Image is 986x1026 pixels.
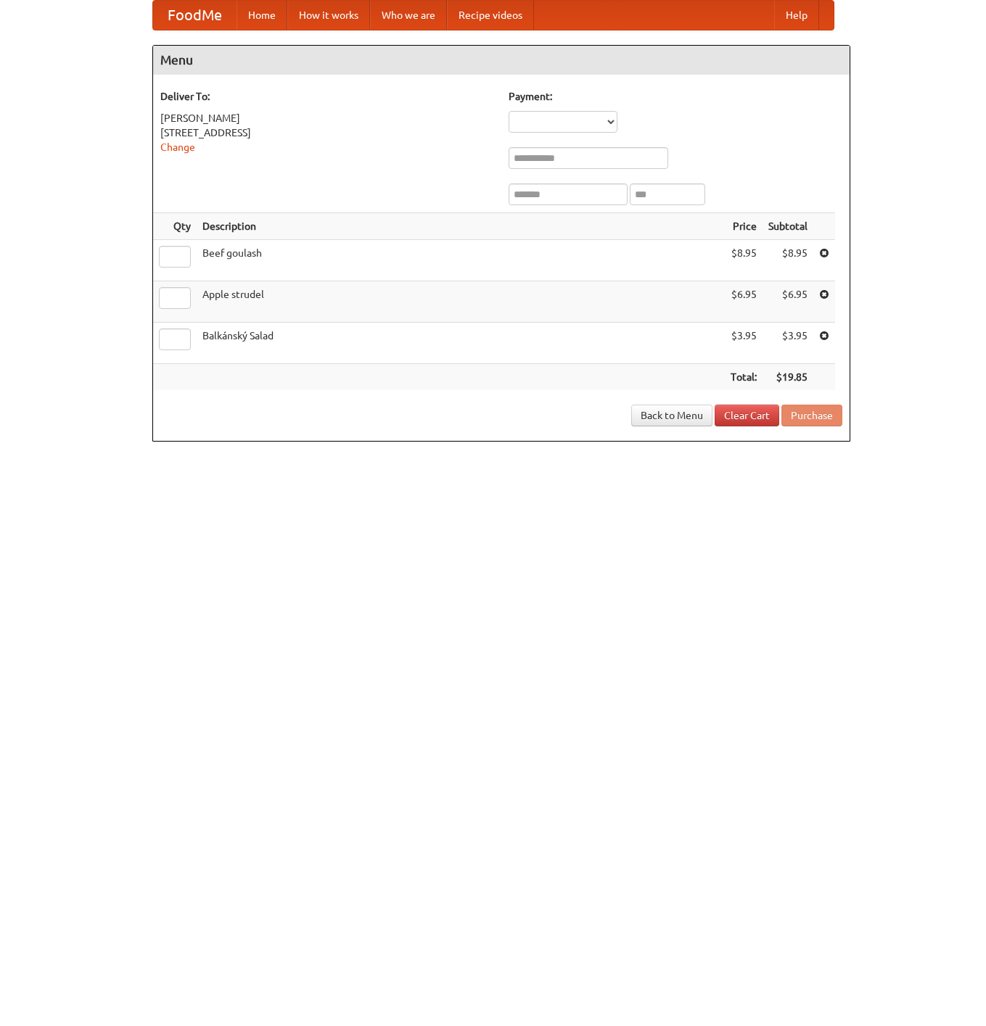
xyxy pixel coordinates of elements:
[725,240,763,281] td: $8.95
[774,1,819,30] a: Help
[160,89,494,104] h5: Deliver To:
[197,240,725,281] td: Beef goulash
[763,240,813,281] td: $8.95
[725,281,763,323] td: $6.95
[763,323,813,364] td: $3.95
[781,405,842,426] button: Purchase
[370,1,447,30] a: Who we are
[153,1,237,30] a: FoodMe
[237,1,287,30] a: Home
[725,213,763,240] th: Price
[160,125,494,140] div: [STREET_ADDRESS]
[197,281,725,323] td: Apple strudel
[725,323,763,364] td: $3.95
[763,213,813,240] th: Subtotal
[160,111,494,125] div: [PERSON_NAME]
[197,323,725,364] td: Balkánský Salad
[509,89,842,104] h5: Payment:
[153,213,197,240] th: Qty
[725,364,763,391] th: Total:
[631,405,712,426] a: Back to Menu
[197,213,725,240] th: Description
[763,364,813,391] th: $19.85
[287,1,370,30] a: How it works
[763,281,813,323] td: $6.95
[153,46,850,75] h4: Menu
[447,1,534,30] a: Recipe videos
[715,405,779,426] a: Clear Cart
[160,141,195,153] a: Change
